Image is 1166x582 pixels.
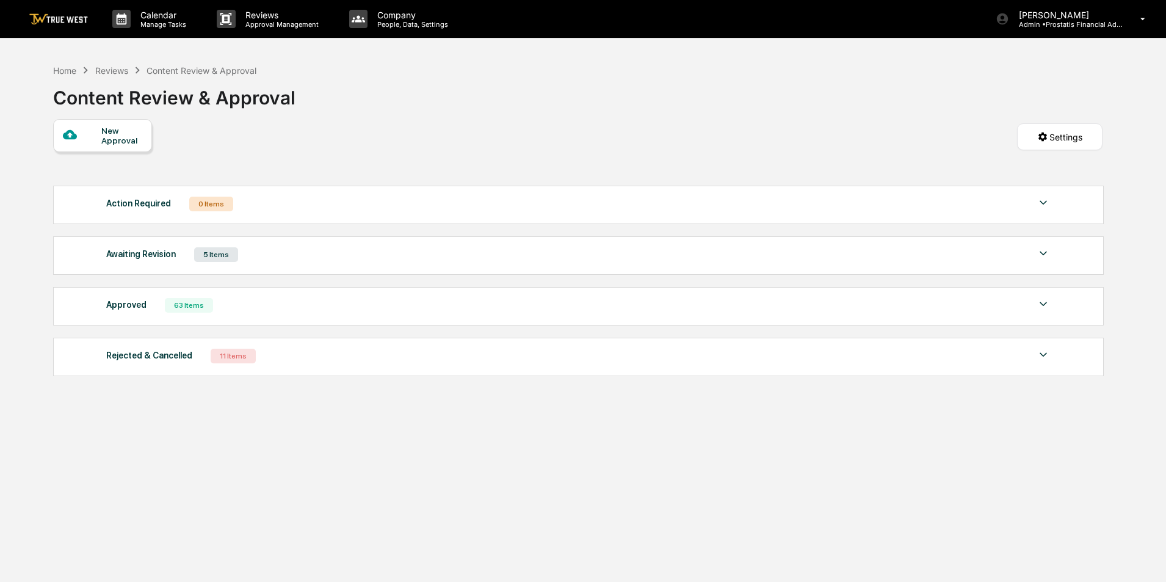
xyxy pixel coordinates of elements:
img: caret [1036,246,1051,261]
iframe: Open customer support [1127,542,1160,575]
img: caret [1036,297,1051,311]
div: Action Required [106,195,171,211]
div: 63 Items [165,298,213,313]
button: Settings [1017,123,1103,150]
img: caret [1036,195,1051,210]
div: New Approval [101,126,142,145]
p: [PERSON_NAME] [1009,10,1123,20]
div: 5 Items [194,247,238,262]
p: Calendar [131,10,192,20]
p: Manage Tasks [131,20,192,29]
div: 11 Items [211,349,256,363]
div: Awaiting Revision [106,246,176,262]
div: Rejected & Cancelled [106,347,192,363]
div: Approved [106,297,147,313]
p: Reviews [236,10,325,20]
div: Content Review & Approval [53,77,295,109]
div: Home [53,65,76,76]
p: People, Data, Settings [368,20,454,29]
p: Admin • Prostatis Financial Advisors [1009,20,1123,29]
img: logo [29,13,88,25]
img: caret [1036,347,1051,362]
p: Approval Management [236,20,325,29]
div: 0 Items [189,197,233,211]
div: Content Review & Approval [147,65,256,76]
div: Reviews [95,65,128,76]
p: Company [368,10,454,20]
